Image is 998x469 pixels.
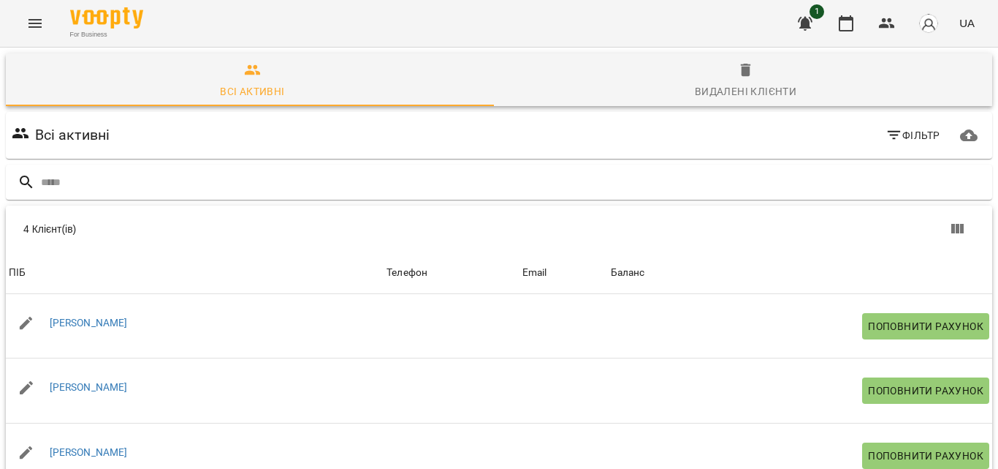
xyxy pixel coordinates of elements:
button: UA [953,10,980,37]
a: [PERSON_NAME] [50,381,128,393]
div: Sort [386,264,427,282]
div: 4 Клієнт(ів) [23,222,508,236]
span: For Business [70,30,143,40]
div: Всі активні [220,83,284,100]
button: Menu [18,6,53,41]
span: ПІБ [9,264,381,282]
div: Sort [9,264,26,282]
img: avatar_s.png [918,13,939,34]
span: 1 [810,4,824,19]
span: Email [522,264,605,282]
span: Фільтр [885,127,940,144]
div: Видалені клієнти [695,83,796,100]
span: Баланс [611,264,989,282]
button: Поповнити рахунок [862,378,989,404]
span: Поповнити рахунок [868,318,983,335]
div: ПІБ [9,264,26,282]
img: Voopty Logo [70,7,143,29]
span: UA [959,15,975,31]
span: Поповнити рахунок [868,447,983,465]
button: Поповнити рахунок [862,443,989,469]
a: [PERSON_NAME] [50,446,128,458]
div: Баланс [611,264,645,282]
span: Телефон [386,264,517,282]
button: Поповнити рахунок [862,313,989,339]
span: Поповнити рахунок [868,382,983,399]
a: [PERSON_NAME] [50,317,128,329]
div: Table Toolbar [6,206,992,252]
div: Телефон [386,264,427,282]
h6: Всі активні [35,124,110,146]
div: Sort [522,264,547,282]
button: Фільтр [880,122,946,149]
button: Вигляд колонок [940,211,975,247]
div: Sort [611,264,645,282]
div: Email [522,264,547,282]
